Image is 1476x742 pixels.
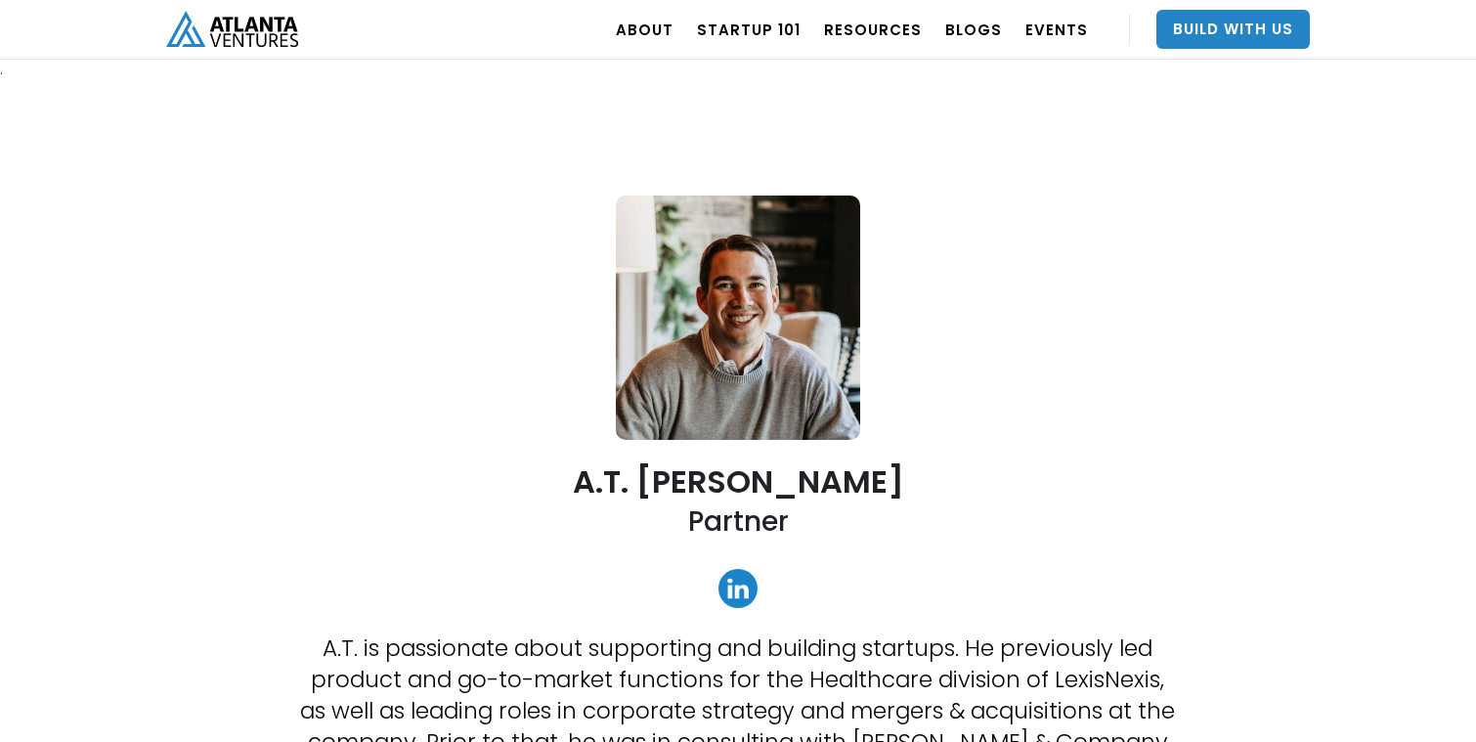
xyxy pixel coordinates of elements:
[1025,2,1088,57] a: EVENTS
[573,464,904,499] h2: A.T. [PERSON_NAME]
[697,2,801,57] a: Startup 101
[824,2,922,57] a: RESOURCES
[945,2,1002,57] a: BLOGS
[688,503,789,540] h2: Partner
[1156,10,1310,49] a: Build With Us
[616,2,673,57] a: ABOUT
